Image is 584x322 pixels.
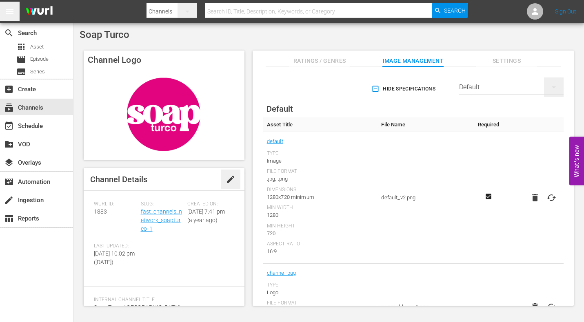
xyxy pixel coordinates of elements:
a: fast_channels_network_soapturco_1 [141,208,182,232]
span: Schedule [4,121,14,131]
td: default_v2.png [377,132,473,264]
button: Hide Specifications [370,77,439,100]
span: Automation [4,177,14,187]
span: Series [30,68,45,76]
span: VOD [4,139,14,149]
span: Image Management [382,56,444,66]
span: Search [444,3,466,18]
svg: Required [484,193,493,200]
img: Soap Turco [84,69,244,159]
span: Create [4,84,14,94]
span: Wurl ID: [94,201,137,207]
span: edit [226,174,235,184]
a: Sign Out [555,8,576,15]
span: Asset [16,42,26,52]
span: Ratings / Genres [289,56,350,66]
span: Slug: [141,201,184,207]
div: .jpg, .png [267,175,373,183]
div: 1280x720 minimum [267,193,373,201]
span: Settings [476,56,537,66]
span: Channel Details [90,174,147,184]
th: File Name [377,117,473,132]
span: 1883 [94,208,107,215]
span: Hide Specifications [373,85,435,93]
span: Ingestion [4,195,14,205]
h4: Channel Logo [84,51,244,69]
div: File Format [267,168,373,175]
span: Overlays [4,158,14,168]
div: Dimensions [267,187,373,193]
img: ans4CAIJ8jUAAAAAAAAAAAAAAAAAAAAAAAAgQb4GAAAAAAAAAAAAAAAAAAAAAAAAJMjXAAAAAAAAAAAAAAAAAAAAAAAAgAT5G... [20,2,59,21]
th: Asset Title [263,117,377,132]
span: menu [5,7,15,16]
div: Logo [267,289,373,297]
div: Default [459,76,564,99]
span: Soap Turco [80,29,129,40]
div: Aspect Ratio [267,241,373,247]
div: 1280 [267,211,373,219]
div: Type [267,282,373,289]
span: Channels [4,103,14,112]
span: Reports [4,214,14,223]
div: Min Height [267,223,373,229]
div: Image [267,157,373,165]
span: Asset [30,43,44,51]
span: Created On: [187,201,230,207]
span: [DATE] 10:02 pm ([DATE]) [94,250,135,265]
span: Series [16,67,26,77]
div: File Format [267,300,373,307]
span: [DATE] 7:41 pm (a year ago) [187,208,225,223]
a: channel-bug [267,268,296,278]
div: 16:9 [267,247,373,256]
span: Episode [30,55,49,63]
div: Min Width [267,205,373,211]
button: Search [432,3,468,18]
div: 720 [267,229,373,238]
button: Open Feedback Widget [569,137,584,185]
button: edit [221,170,240,189]
th: Required [474,117,503,132]
div: Type [267,150,373,157]
span: Soap Turco ([GEOGRAPHIC_DATA]) [94,304,181,311]
a: default [267,136,283,147]
span: Default [266,104,293,114]
span: Last Updated: [94,243,137,249]
span: Internal Channel Title: [94,297,230,303]
span: Search [4,28,14,38]
span: Episode [16,55,26,64]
